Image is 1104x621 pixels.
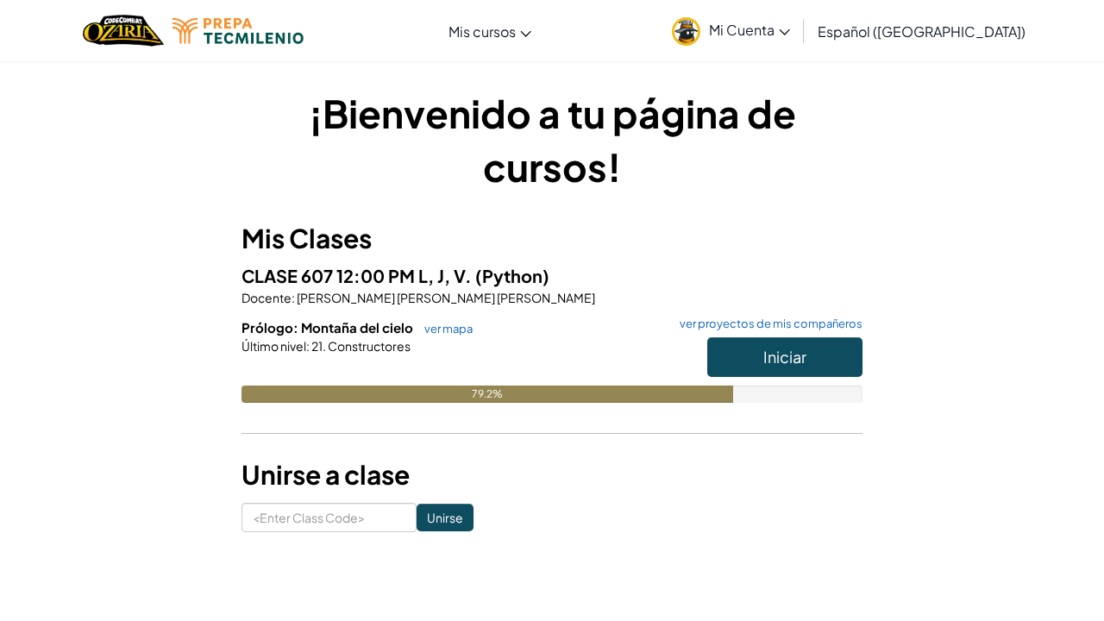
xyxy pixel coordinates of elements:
[241,265,475,286] span: CLASE 607 12:00 PM L, J, V.
[417,504,474,531] input: Unirse
[818,22,1026,41] span: Español ([GEOGRAPHIC_DATA])
[241,319,416,336] span: Prólogo: Montaña del cielo
[663,3,799,58] a: Mi Cuenta
[241,290,292,305] span: Docente
[475,265,549,286] span: (Python)
[241,386,733,403] div: 79.2%
[709,21,790,39] span: Mi Cuenta
[83,13,163,48] a: Ozaria by CodeCombat logo
[416,322,473,336] a: ver mapa
[809,8,1034,54] a: Español ([GEOGRAPHIC_DATA])
[241,338,306,354] span: Último nivel
[672,17,700,46] img: avatar
[295,290,595,305] span: [PERSON_NAME] [PERSON_NAME] [PERSON_NAME]
[440,8,540,54] a: Mis cursos
[763,347,806,367] span: Iniciar
[448,22,516,41] span: Mis cursos
[326,338,411,354] span: Constructores
[306,338,310,354] span: :
[83,13,163,48] img: Home
[241,86,862,193] h1: ¡Bienvenido a tu página de cursos!
[241,503,417,532] input: <Enter Class Code>
[241,455,862,494] h3: Unirse a clase
[292,290,295,305] span: :
[707,337,862,377] button: Iniciar
[310,338,326,354] span: 21.
[172,18,304,44] img: Tecmilenio logo
[241,219,862,258] h3: Mis Clases
[671,318,862,329] a: ver proyectos de mis compañeros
